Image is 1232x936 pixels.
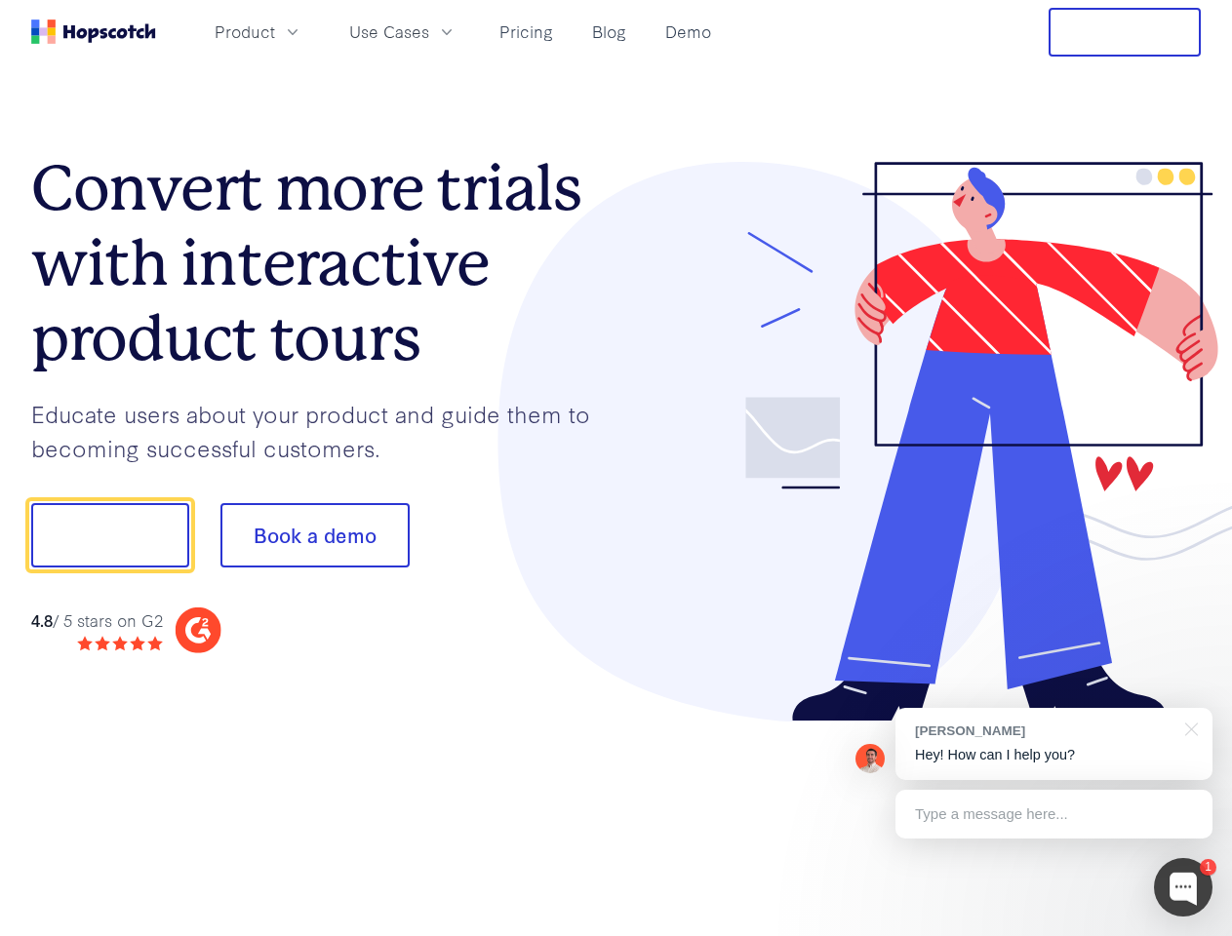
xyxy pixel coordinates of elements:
button: Book a demo [220,503,410,567]
button: Use Cases [338,16,468,48]
div: [PERSON_NAME] [915,721,1173,740]
strong: 4.8 [31,608,53,631]
a: Demo [657,16,719,48]
img: Mark Spera [855,744,885,773]
span: Use Cases [349,19,429,44]
span: Product [215,19,275,44]
div: 1 [1200,859,1216,876]
div: / 5 stars on G2 [31,608,163,633]
p: Educate users about your product and guide them to becoming successful customers. [31,397,616,464]
h1: Convert more trials with interactive product tours [31,151,616,375]
button: Show me! [31,503,189,567]
a: Pricing [492,16,561,48]
div: Type a message here... [895,790,1212,838]
a: Home [31,19,156,44]
button: Free Trial [1049,8,1201,57]
button: Product [203,16,314,48]
a: Blog [584,16,634,48]
p: Hey! How can I help you? [915,745,1193,765]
